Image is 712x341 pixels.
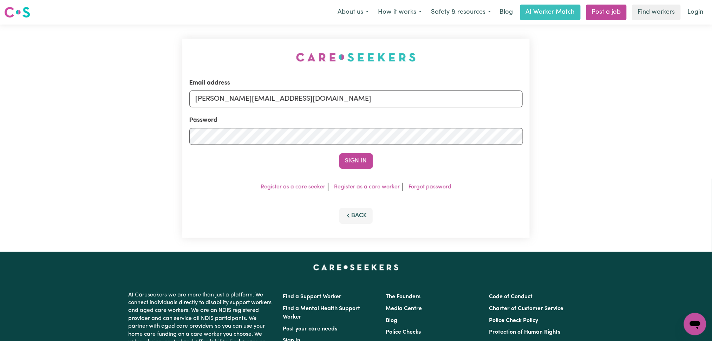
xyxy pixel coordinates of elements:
[189,79,230,88] label: Email address
[386,306,422,312] a: Media Centre
[339,153,373,169] button: Sign In
[684,313,706,335] iframe: Button to launch messaging window
[283,326,338,332] a: Post your care needs
[489,318,538,323] a: Police Check Policy
[586,5,627,20] a: Post a job
[496,5,517,20] a: Blog
[386,318,398,323] a: Blog
[520,5,581,20] a: AI Worker Match
[283,306,360,320] a: Find a Mental Health Support Worker
[4,4,30,20] a: Careseekers logo
[333,5,373,20] button: About us
[373,5,426,20] button: How it works
[189,116,217,125] label: Password
[313,265,399,270] a: Careseekers home page
[684,5,708,20] a: Login
[632,5,681,20] a: Find workers
[426,5,496,20] button: Safety & resources
[283,294,342,300] a: Find a Support Worker
[489,306,563,312] a: Charter of Customer Service
[489,294,533,300] a: Code of Conduct
[386,329,421,335] a: Police Checks
[489,329,560,335] a: Protection of Human Rights
[4,6,30,19] img: Careseekers logo
[386,294,421,300] a: The Founders
[334,184,400,190] a: Register as a care worker
[261,184,325,190] a: Register as a care seeker
[409,184,451,190] a: Forgot password
[339,208,373,223] button: Back
[189,91,523,107] input: Email address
